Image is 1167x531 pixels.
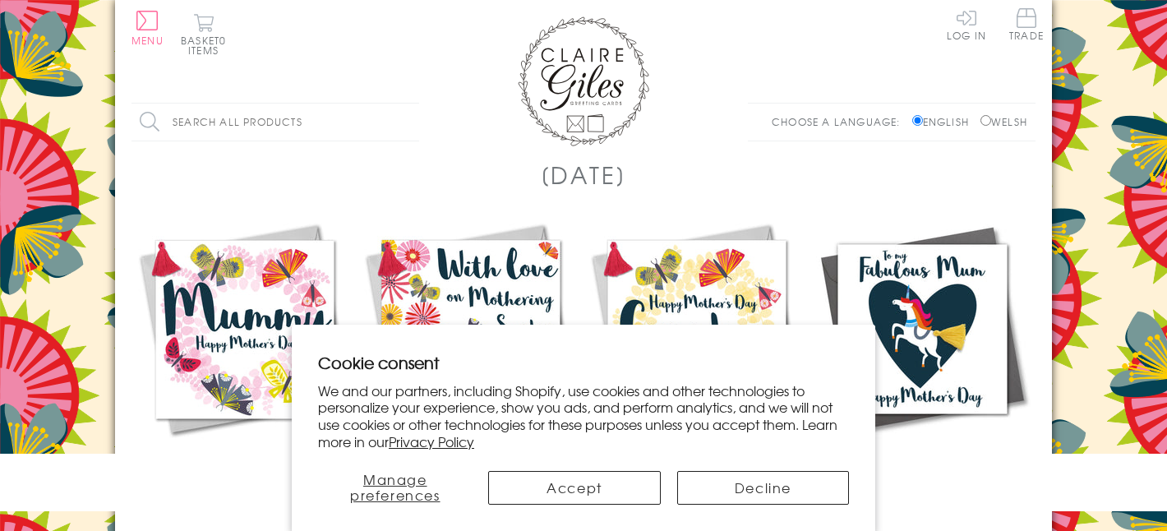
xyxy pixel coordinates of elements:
[810,216,1036,442] img: Mother's Day Card, Unicorn, Fabulous Mum, Embellished with a colourful tassel
[131,33,164,48] span: Menu
[488,471,660,505] button: Accept
[980,115,991,126] input: Welsh
[677,471,849,505] button: Decline
[131,104,419,141] input: Search all products
[518,16,649,146] img: Claire Giles Greetings Cards
[403,104,419,141] input: Search
[980,114,1027,129] label: Welsh
[1009,8,1044,44] a: Trade
[188,33,226,58] span: 0 items
[318,471,472,505] button: Manage preferences
[181,13,226,55] button: Basket0 items
[318,351,849,374] h2: Cookie consent
[131,216,357,442] img: Mother's Day Card, Butterfly Wreath, Mummy, Embellished with a colourful tassel
[583,216,810,501] a: Mother's Day Card, Butterfly Wreath, Grandma, Embellished with a tassel £3.75 Add to Basket
[350,469,441,505] span: Manage preferences
[912,115,923,126] input: English
[389,432,474,451] a: Privacy Policy
[583,216,810,442] img: Mother's Day Card, Butterfly Wreath, Grandma, Embellished with a tassel
[1009,8,1044,40] span: Trade
[131,11,164,45] button: Menu
[912,114,977,129] label: English
[541,158,627,192] h1: [DATE]
[357,216,583,442] img: Mother's Day Card, Tumbling Flowers, Mothering Sunday, Embellished with a tassel
[947,8,986,40] a: Log In
[131,216,357,501] a: Mother's Day Card, Butterfly Wreath, Mummy, Embellished with a colourful tassel £3.75 Add to Basket
[357,216,583,501] a: Mother's Day Card, Tumbling Flowers, Mothering Sunday, Embellished with a tassel £3.75 Add to Basket
[810,216,1036,501] a: Mother's Day Card, Unicorn, Fabulous Mum, Embellished with a colourful tassel £3.75 Add to Basket
[772,114,909,129] p: Choose a language:
[318,382,849,450] p: We and our partners, including Shopify, use cookies and other technologies to personalize your ex...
